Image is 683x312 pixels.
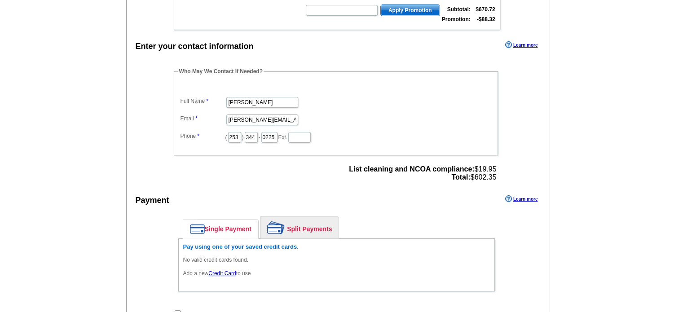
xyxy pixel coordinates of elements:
div: Payment [136,194,169,207]
strong: Subtotal: [447,6,471,13]
strong: List cleaning and NCOA compliance: [349,165,474,173]
strong: -$88.32 [477,16,495,22]
label: Phone [181,132,225,140]
dd: ( ) - Ext. [178,130,494,144]
p: No valid credit cards found. [183,256,490,264]
button: Apply Promotion [380,4,440,16]
a: Single Payment [183,220,258,238]
label: Email [181,114,225,123]
a: Credit Card [208,270,236,277]
img: split-payment.png [267,221,285,234]
img: single-payment.png [190,224,205,234]
p: Add a new to use [183,269,490,277]
legend: Who May We Contact If Needed? [178,67,264,75]
strong: Total: [451,173,470,181]
a: Split Payments [260,217,339,238]
span: Apply Promotion [381,5,440,16]
a: Learn more [505,41,538,48]
label: Full Name [181,97,225,105]
span: $19.95 $602.35 [349,165,496,181]
strong: $670.72 [476,6,495,13]
iframe: LiveChat chat widget [503,103,683,312]
h6: Pay using one of your saved credit cards. [183,243,490,250]
strong: Promotion: [442,16,471,22]
div: Enter your contact information [136,40,254,53]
